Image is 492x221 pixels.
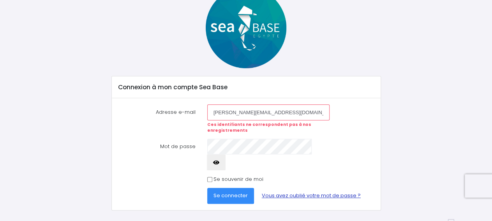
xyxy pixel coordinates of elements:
[112,76,381,98] div: Connexion à mon compte Sea Base
[213,192,248,199] span: Se connecter
[207,122,311,134] strong: Ces identifiants ne correspondent pas à nos enregistrements
[112,104,201,134] label: Adresse e-mail
[207,188,254,203] button: Se connecter
[213,175,263,183] label: Se souvenir de moi
[112,139,201,170] label: Mot de passe
[256,188,367,203] a: Vous avez oublié votre mot de passe ?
